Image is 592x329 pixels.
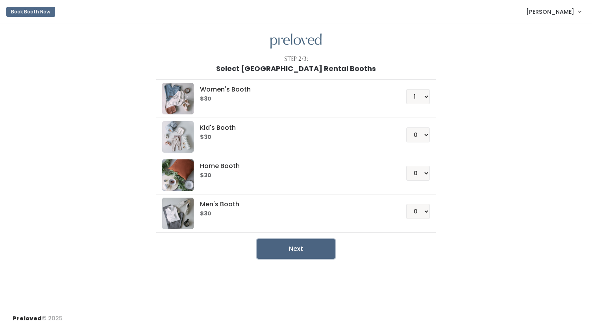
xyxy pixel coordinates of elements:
[200,163,387,170] h5: Home Booth
[13,314,42,322] span: Preloved
[526,7,574,16] span: [PERSON_NAME]
[200,124,387,131] h5: Kid's Booth
[270,34,322,49] img: preloved logo
[257,239,335,259] button: Next
[518,3,589,20] a: [PERSON_NAME]
[216,65,376,73] h1: Select [GEOGRAPHIC_DATA] Rental Booths
[284,55,308,63] div: Step 2/3:
[162,83,194,114] img: preloved logo
[162,121,194,153] img: preloved logo
[200,134,387,140] h6: $30
[162,198,194,229] img: preloved logo
[13,308,63,323] div: © 2025
[200,201,387,208] h5: Men's Booth
[200,96,387,102] h6: $30
[6,7,55,17] button: Book Booth Now
[200,172,387,179] h6: $30
[200,211,387,217] h6: $30
[162,159,194,191] img: preloved logo
[6,3,55,21] a: Book Booth Now
[200,86,387,93] h5: Women's Booth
